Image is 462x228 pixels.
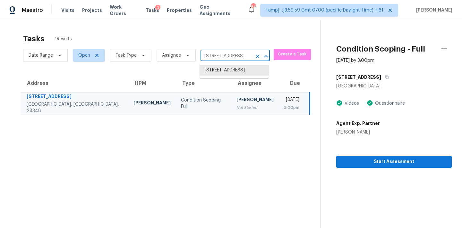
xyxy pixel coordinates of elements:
[128,74,176,92] th: HPM
[336,100,343,106] img: Artifact Present Icon
[176,74,231,92] th: Type
[82,7,102,13] span: Projects
[284,104,299,111] div: 3:00pm
[284,96,299,104] div: [DATE]
[279,74,310,92] th: Due
[22,7,43,13] span: Maestro
[341,158,447,166] span: Start Assessment
[155,5,160,11] div: 3
[55,36,72,42] span: 1 Results
[23,36,45,42] h2: Tasks
[343,100,359,107] div: Videos
[201,51,252,61] input: Search by address
[261,52,270,61] button: Close
[336,129,380,135] div: [PERSON_NAME]
[162,52,181,59] span: Assignee
[78,52,90,59] span: Open
[236,104,274,111] div: Not Started
[167,7,192,13] span: Properties
[133,100,171,108] div: [PERSON_NAME]
[200,4,240,17] span: Geo Assignments
[336,156,452,168] button: Start Assessment
[336,46,425,52] h2: Condition Scoping - Full
[181,97,226,110] div: Condition Scoping - Full
[277,51,307,58] span: Create a Task
[236,96,274,104] div: [PERSON_NAME]
[231,74,279,92] th: Assignee
[146,8,159,12] span: Tasks
[61,7,74,13] span: Visits
[253,52,262,61] button: Clear
[336,83,452,89] div: [GEOGRAPHIC_DATA]
[116,52,137,59] span: Task Type
[367,100,373,106] img: Artifact Present Icon
[381,71,390,83] button: Copy Address
[29,52,53,59] span: Date Range
[27,101,123,114] div: [GEOGRAPHIC_DATA], [GEOGRAPHIC_DATA], 28348
[414,7,452,13] span: [PERSON_NAME]
[251,4,255,10] div: 845
[200,65,269,76] li: [STREET_ADDRESS]
[27,93,123,101] div: [STREET_ADDRESS]
[373,100,405,107] div: Questionnaire
[336,120,380,126] h5: Agent Exp. Partner
[266,7,383,13] span: Tamp[…]3:59:59 Gmt 0700 (pacific Daylight Time) + 61
[21,74,128,92] th: Address
[110,4,138,17] span: Work Orders
[336,57,374,64] div: [DATE] by 3:00pm
[274,49,311,60] button: Create a Task
[336,74,381,80] h5: [STREET_ADDRESS]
